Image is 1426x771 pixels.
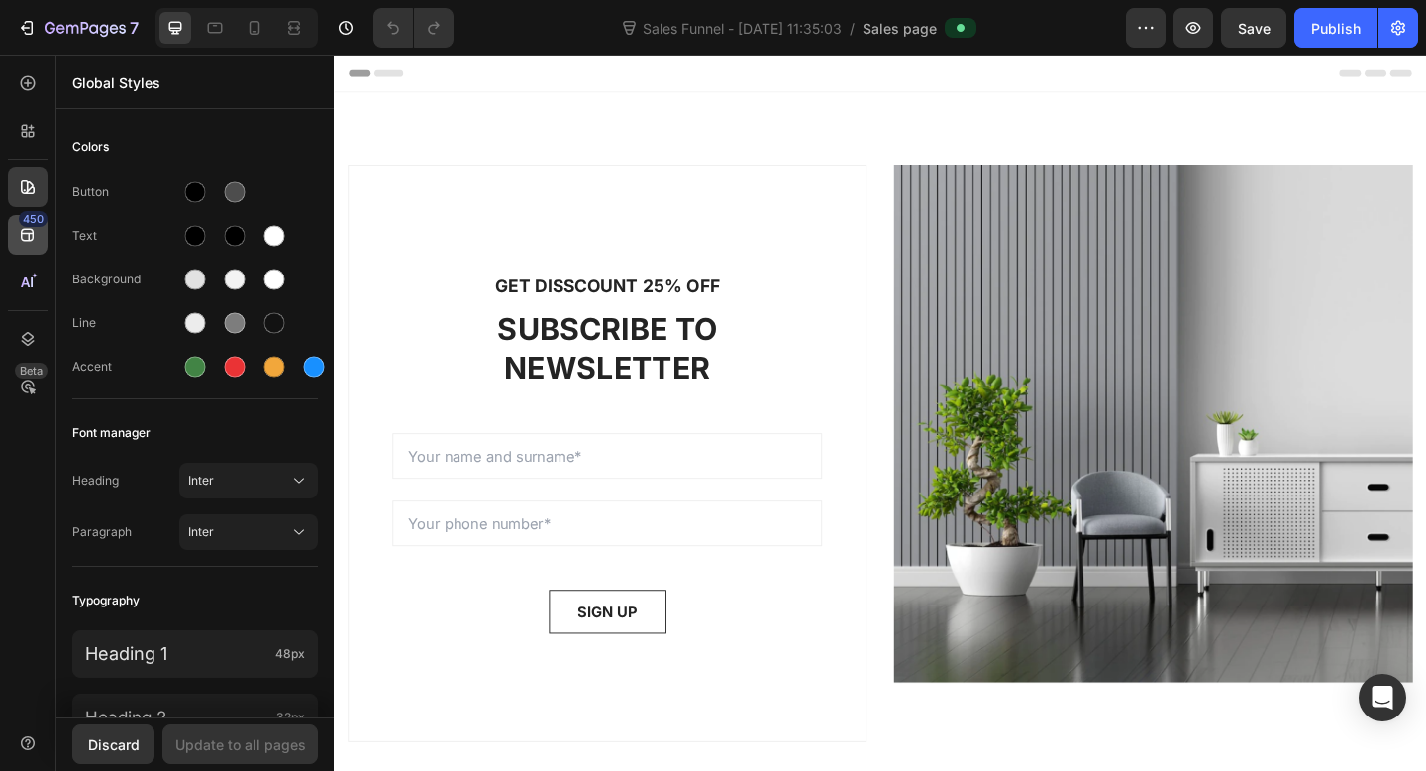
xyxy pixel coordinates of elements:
p: 7 [130,16,139,40]
p: Global Styles [72,72,318,93]
button: Discard [72,724,154,764]
span: Heading [72,472,179,490]
div: Line [72,314,179,332]
span: Colors [72,135,109,159]
img: Alt Image [609,120,1173,685]
span: Inter [188,523,289,541]
span: / [850,18,855,39]
button: Update to all pages [162,724,318,764]
div: 450 [19,211,48,227]
button: Inter [179,463,318,498]
span: Sales Funnel - [DATE] 11:35:03 [639,18,846,39]
span: Font manager [72,421,151,445]
iframe: Design area [334,55,1426,771]
button: Publish [1294,8,1377,48]
button: 7 [8,8,148,48]
span: Typography [72,589,140,612]
button: Save [1221,8,1286,48]
span: 32px [276,709,305,726]
span: Save [1238,20,1271,37]
p: Heading 2 [85,707,268,728]
div: Update to all pages [175,734,306,755]
button: Inter [179,514,318,550]
div: Beta [15,363,48,379]
span: Sales page [863,18,937,39]
div: Accent [72,358,179,376]
div: Open Intercom Messenger [1359,674,1406,721]
div: Button [72,183,179,201]
div: Undo/Redo [373,8,454,48]
div: Publish [1311,18,1361,39]
div: Text [72,227,179,245]
span: Inter [188,472,289,490]
span: 48px [275,645,305,663]
span: Paragraph [72,523,179,541]
div: Background [72,271,179,288]
p: Heading 1 [85,643,267,665]
div: Discard [88,734,140,755]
